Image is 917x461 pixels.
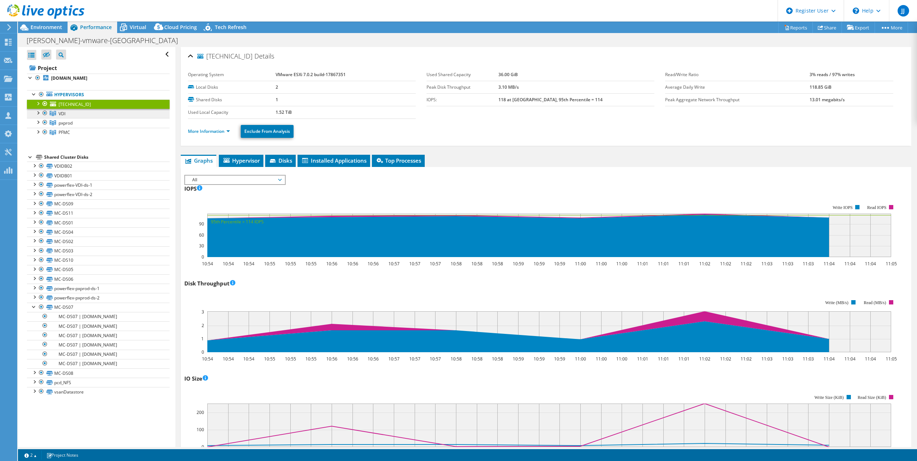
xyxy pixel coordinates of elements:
[27,237,170,246] a: MC-DS02
[27,293,170,302] a: powerflex-pxprod-ds-2
[130,24,146,31] span: Virtual
[388,356,399,362] text: 10:57
[367,356,378,362] text: 10:56
[27,387,170,396] a: vsanDatastore
[285,356,296,362] text: 10:55
[27,321,170,331] a: MC-DS07 | [DOMAIN_NAME]
[27,359,170,368] a: MC-DS07 | [DOMAIN_NAME]
[471,261,482,267] text: 10:58
[27,74,170,83] a: [DOMAIN_NAME]
[554,356,565,362] text: 10:59
[27,265,170,274] a: MC-DS05
[802,261,814,267] text: 11:03
[197,53,253,60] span: [TECHNICAL_ID]
[498,97,603,103] b: 118 at [GEOGRAPHIC_DATA], 95th Percentile = 114
[27,303,170,312] a: MC-DS07
[833,205,853,210] text: Write IOPS
[199,221,204,227] text: 90
[51,75,87,81] b: [DOMAIN_NAME]
[19,451,42,460] a: 2
[326,356,337,362] text: 10:56
[202,349,204,355] text: 0
[27,378,170,387] a: pcd_NFS
[27,99,170,109] a: [TECHNICAL_ID]
[367,261,378,267] text: 10:56
[875,22,908,33] a: More
[276,97,278,103] b: 1
[554,261,565,267] text: 10:59
[27,274,170,284] a: MC-DS06
[27,109,170,118] a: VDI
[276,84,278,90] b: 2
[865,356,876,362] text: 11:04
[285,261,296,267] text: 10:55
[844,261,855,267] text: 11:04
[885,356,897,362] text: 11:05
[782,261,793,267] text: 11:03
[740,261,751,267] text: 11:02
[189,176,281,184] span: All
[23,37,189,45] h1: [PERSON_NAME]-vmware-[GEOGRAPHIC_DATA]
[616,356,627,362] text: 11:00
[658,356,669,362] text: 11:01
[184,185,202,192] h3: IOPS
[188,84,276,91] label: Local Disks
[665,71,809,78] label: Read/Write Ratio
[202,356,213,362] text: 10:54
[471,356,482,362] text: 10:58
[197,409,204,415] text: 200
[825,300,848,305] text: Write (MB/s)
[720,261,731,267] text: 11:02
[823,356,834,362] text: 11:04
[498,71,518,78] b: 36.00 GiB
[202,322,204,329] text: 2
[885,261,897,267] text: 11:05
[699,261,710,267] text: 11:02
[512,261,524,267] text: 10:59
[898,5,909,17] span: JJ
[533,261,544,267] text: 10:59
[199,232,204,238] text: 60
[409,356,420,362] text: 10:57
[347,261,358,267] text: 10:56
[347,356,358,362] text: 10:56
[27,284,170,293] a: powerflex-pxprod-ds-1
[264,261,275,267] text: 10:55
[199,243,204,249] text: 30
[844,356,855,362] text: 11:04
[761,356,772,362] text: 11:03
[867,205,886,210] text: Read IOPS
[27,162,170,171] a: VDIDB02
[27,180,170,190] a: powerflex-VDI-ds-1
[595,356,607,362] text: 11:00
[254,52,274,60] span: Details
[740,356,751,362] text: 11:02
[27,368,170,378] a: MC-DS08
[858,395,886,400] text: Read Size (KiB)
[802,356,814,362] text: 11:03
[823,261,834,267] text: 11:04
[575,356,586,362] text: 11:00
[41,451,83,460] a: Project Notes
[595,261,607,267] text: 11:00
[388,261,399,267] text: 10:57
[492,356,503,362] text: 10:58
[222,157,260,164] span: Hypervisor
[44,153,170,162] div: Shared Cluster Disks
[27,62,170,74] a: Project
[27,218,170,227] a: MC-DS01
[27,256,170,265] a: MC-DS10
[533,356,544,362] text: 10:59
[269,157,292,164] span: Disks
[202,444,204,450] text: 0
[184,279,235,287] h3: Disk Throughput
[512,356,524,362] text: 10:59
[188,128,230,134] a: More Information
[276,109,292,115] b: 1.52 TiB
[59,101,91,107] span: [TECHNICAL_ID]
[27,331,170,340] a: MC-DS07 | [DOMAIN_NAME]
[427,84,498,91] label: Peak Disk Throughput
[27,312,170,321] a: MC-DS07 | [DOMAIN_NAME]
[264,356,275,362] text: 10:55
[498,84,519,90] b: 3.10 MB/s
